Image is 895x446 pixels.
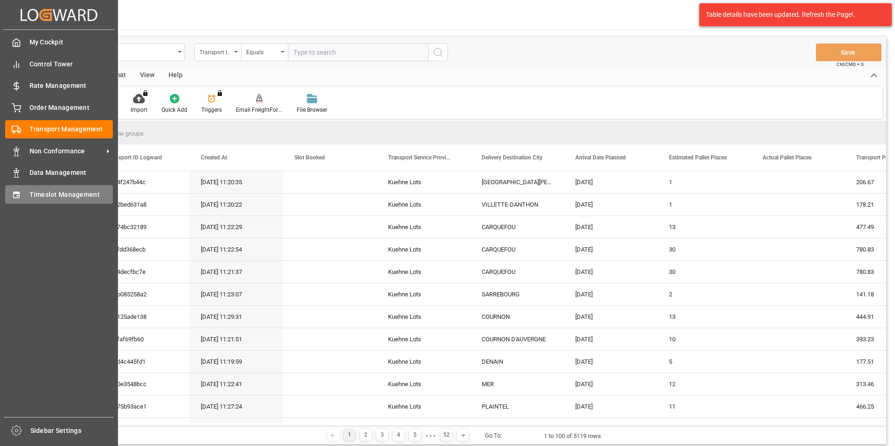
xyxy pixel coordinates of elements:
[470,418,564,440] div: SAINT ETIENNE DE MONTLUC
[409,429,421,441] div: 5
[376,429,388,441] div: 3
[658,238,751,260] div: 30
[190,238,283,260] div: [DATE] 11:22:54
[190,283,283,305] div: [DATE] 11:23:07
[344,429,355,441] div: 1
[190,373,283,395] div: [DATE] 11:22:41
[388,154,451,161] span: Transport Service Provider
[564,373,658,395] div: [DATE]
[658,396,751,417] div: 11
[96,194,190,216] div: 63c2bed631a8
[133,68,161,84] div: View
[393,429,404,441] div: 4
[96,373,190,395] div: 6ac0e3548bcc
[96,283,190,305] div: 646b085258a2
[575,154,626,161] span: Arrival Date Planned
[29,81,113,91] span: Rate Management
[96,238,190,260] div: b5dfdd368ecb
[377,261,470,283] div: Kuehne Lots
[5,33,113,51] a: My Cockpit
[96,261,190,283] div: 65c4decfbc7e
[30,426,114,436] span: Sidebar Settings
[470,351,564,373] div: DENAIN
[564,283,658,305] div: [DATE]
[377,194,470,216] div: Kuehne Lots
[816,43,881,61] button: Save
[96,216,190,238] div: 2bd74bc32189
[564,238,658,260] div: [DATE]
[96,171,190,193] div: bad4f247b44c
[96,351,190,373] div: 485d4c445fd1
[360,429,372,441] div: 2
[658,216,751,238] div: 13
[470,194,564,216] div: VILLETTE-DANTHON
[377,238,470,260] div: Kuehne Lots
[658,283,751,305] div: 2
[377,373,470,395] div: Kuehne Lots
[377,306,470,328] div: Kuehne Lots
[294,154,325,161] span: Slot Booked
[669,154,727,161] span: Estimated Pallet Places
[190,328,283,350] div: [DATE] 11:21:51
[658,261,751,283] div: 30
[288,43,428,61] input: Type to search
[564,396,658,417] div: [DATE]
[190,396,283,417] div: [DATE] 11:27:24
[377,216,470,238] div: Kuehne Lots
[428,43,448,61] button: search button
[5,55,113,73] a: Control Tower
[161,68,190,84] div: Help
[470,261,564,283] div: CARQUEFOU
[377,396,470,417] div: Kuehne Lots
[470,373,564,395] div: MER
[706,10,878,20] div: Table details have been updated. Refresh the Page!.
[5,120,113,138] a: Transport Management
[190,351,283,373] div: [DATE] 11:19:59
[190,194,283,216] div: [DATE] 11:20:22
[544,432,601,441] div: 1 to 100 of 5119 rows
[96,418,190,440] div: f1a8896f5831
[470,283,564,305] div: SARREBOURG
[297,106,327,114] div: File Browser
[96,396,190,417] div: a8d75b93ace1
[470,328,564,350] div: COURNON D'AUVERGNE
[658,328,751,350] div: 10
[29,37,113,47] span: My Cockpit
[658,418,751,440] div: 14
[658,171,751,193] div: 1
[96,306,190,328] div: ae4125ade138
[485,431,502,440] div: Go To:
[564,261,658,283] div: [DATE]
[29,190,113,200] span: Timeslot Management
[5,77,113,95] a: Rate Management
[377,418,470,440] div: Kuehne Lots
[564,194,658,216] div: [DATE]
[190,261,283,283] div: [DATE] 11:21:37
[199,46,231,57] div: Transport ID Logward
[564,306,658,328] div: [DATE]
[5,164,113,182] a: Data Management
[658,373,751,395] div: 12
[107,154,162,161] span: Transport ID Logward
[658,306,751,328] div: 13
[377,351,470,373] div: Kuehne Lots
[470,396,564,417] div: PLAINTEL
[5,185,113,203] a: Timeslot Management
[29,124,113,134] span: Transport Management
[190,306,283,328] div: [DATE] 11:29:31
[564,351,658,373] div: [DATE]
[658,194,751,216] div: 1
[564,171,658,193] div: [DATE]
[425,432,436,439] div: ● ● ●
[5,98,113,116] a: Order Management
[658,351,751,373] div: 5
[470,306,564,328] div: COURNON
[377,328,470,350] div: Kuehne Lots
[161,106,187,114] div: Quick Add
[194,43,241,61] button: open menu
[836,61,864,68] span: Ctrl/CMD + S
[190,216,283,238] div: [DATE] 11:22:29
[29,103,113,113] span: Order Management
[190,171,283,193] div: [DATE] 11:20:35
[241,43,288,61] button: open menu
